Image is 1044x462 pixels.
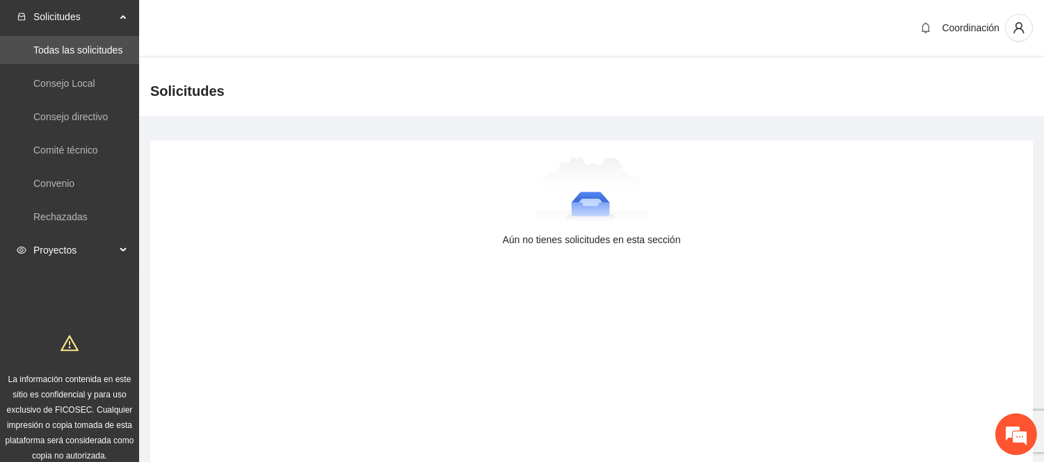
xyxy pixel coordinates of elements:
[150,80,225,102] span: Solicitudes
[33,3,115,31] span: Solicitudes
[172,232,1011,247] div: Aún no tienes solicitudes en esta sección
[33,44,122,56] a: Todas las solicitudes
[942,22,1000,33] span: Coordinación
[17,245,26,255] span: eye
[1005,14,1033,42] button: user
[33,78,95,89] a: Consejo Local
[915,22,936,33] span: bell
[535,157,648,226] img: Aún no tienes solicitudes en esta sección
[61,334,79,352] span: warning
[33,211,88,222] a: Rechazadas
[915,17,937,39] button: bell
[33,178,74,189] a: Convenio
[17,12,26,22] span: inbox
[6,374,134,461] span: La información contenida en este sitio es confidencial y para uso exclusivo de FICOSEC. Cualquier...
[33,236,115,264] span: Proyectos
[33,111,108,122] a: Consejo directivo
[33,145,98,156] a: Comité técnico
[1006,22,1032,34] span: user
